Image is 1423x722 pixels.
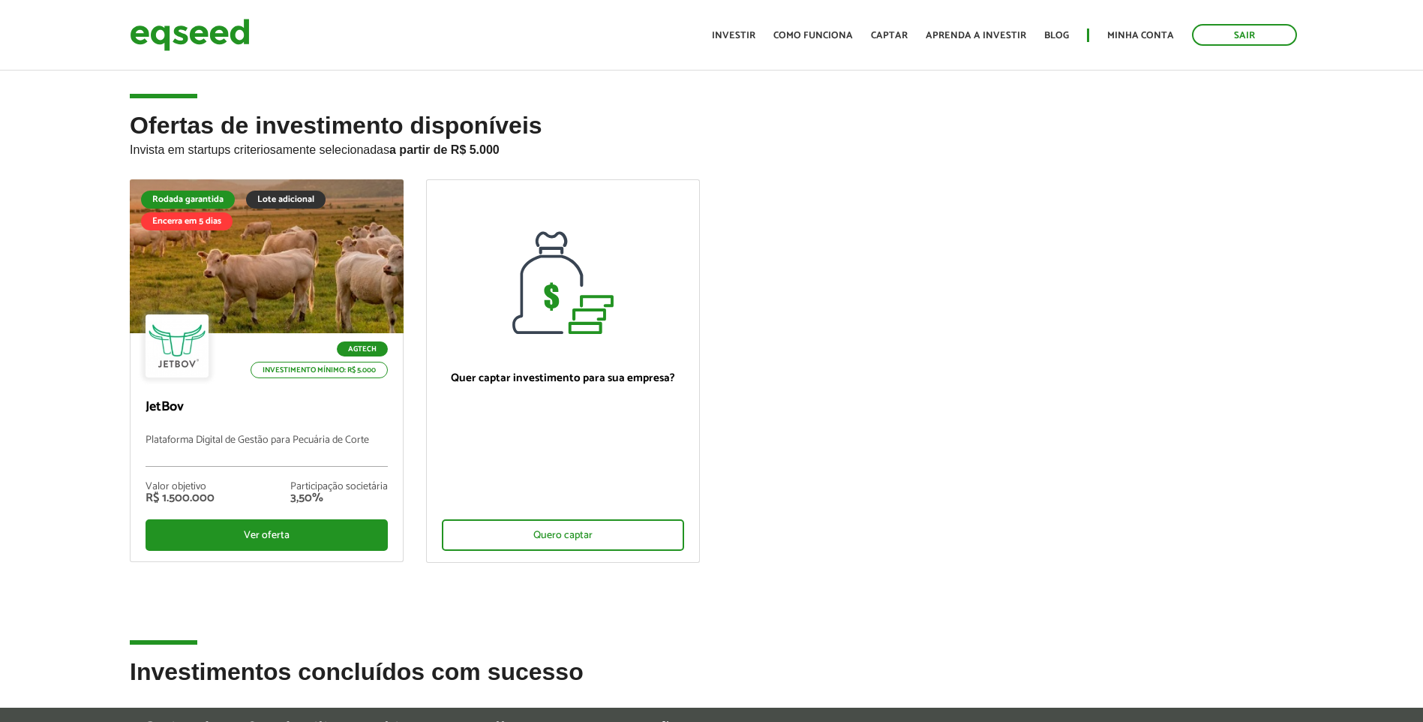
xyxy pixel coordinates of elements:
strong: a partir de R$ 5.000 [389,143,500,156]
p: Quer captar investimento para sua empresa? [442,372,684,385]
a: Investir [712,31,755,41]
p: Invista em startups criteriosamente selecionadas [130,139,1293,157]
h2: Ofertas de investimento disponíveis [130,113,1293,179]
a: Sair [1192,24,1297,46]
p: Agtech [337,341,388,356]
div: Quero captar [442,519,684,551]
h2: Investimentos concluídos com sucesso [130,659,1293,708]
a: Captar [871,31,908,41]
div: Participação societária [290,482,388,492]
div: R$ 1.500.000 [146,492,215,504]
div: Encerra em 5 dias [141,212,233,230]
img: EqSeed [130,15,250,55]
p: Plataforma Digital de Gestão para Pecuária de Corte [146,435,388,467]
a: Blog [1044,31,1069,41]
a: Minha conta [1107,31,1174,41]
p: Investimento mínimo: R$ 5.000 [251,362,388,378]
p: JetBov [146,399,388,416]
div: Rodada garantida [141,191,235,209]
a: Aprenda a investir [926,31,1026,41]
div: Lote adicional [246,191,326,209]
a: Como funciona [773,31,853,41]
div: 3,50% [290,492,388,504]
div: Valor objetivo [146,482,215,492]
a: Rodada garantida Lote adicional Encerra em 5 dias Agtech Investimento mínimo: R$ 5.000 JetBov Pla... [130,179,404,562]
a: Quer captar investimento para sua empresa? Quero captar [426,179,700,563]
div: Ver oferta [146,519,388,551]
